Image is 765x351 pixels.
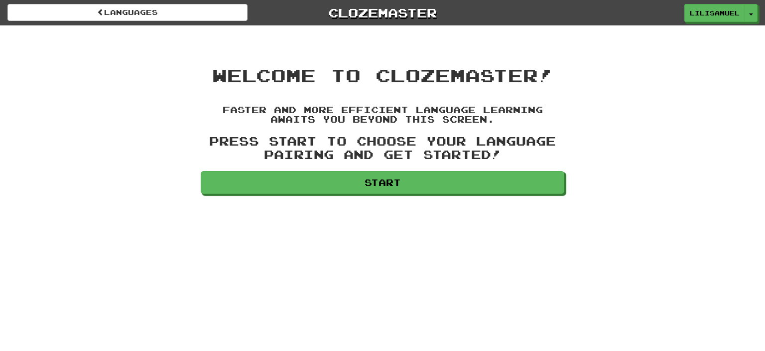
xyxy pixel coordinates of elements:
[684,4,745,22] a: lilisamuel
[7,4,248,21] a: Languages
[690,8,740,17] span: lilisamuel
[262,4,503,21] a: Clozemaster
[201,65,564,85] h1: Welcome to Clozemaster!
[201,171,564,194] a: Start
[201,135,564,161] h3: Press Start to choose your language pairing and get started!
[201,105,564,125] h4: Faster and more efficient language learning awaits you beyond this screen.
